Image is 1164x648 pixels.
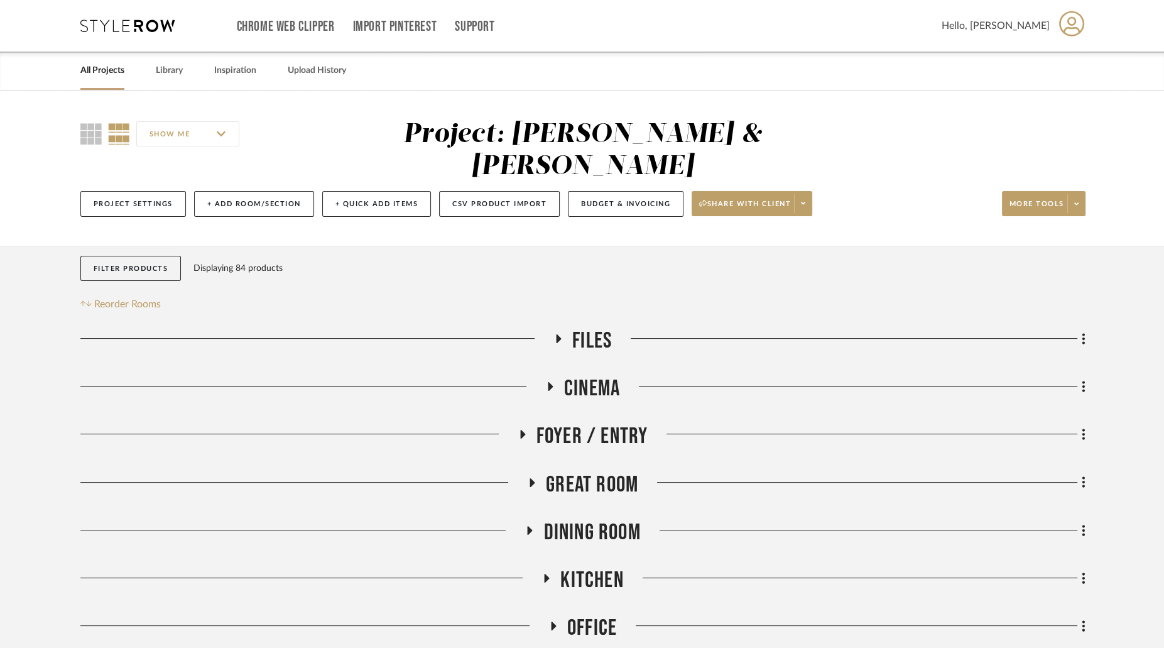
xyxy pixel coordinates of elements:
div: Project: [PERSON_NAME] & [PERSON_NAME] [403,121,762,180]
button: Project Settings [80,191,186,217]
span: FILES [572,327,612,354]
button: Reorder Rooms [80,297,161,312]
a: Chrome Web Clipper [237,21,335,32]
span: CINEMA [564,375,620,402]
span: Reorder Rooms [94,297,161,312]
button: + Add Room/Section [194,191,314,217]
span: Kitchen [560,567,623,594]
button: Filter Products [80,256,182,282]
span: Dining Room [543,519,640,546]
button: More tools [1002,191,1085,216]
a: Inspiration [214,62,256,79]
a: Import Pinterest [352,21,437,32]
a: Upload History [288,62,346,79]
span: Foyer / Entry [536,423,648,450]
button: CSV Product Import [439,191,560,217]
div: Displaying 84 products [193,256,283,281]
span: Great Room [546,471,638,498]
span: More tools [1009,199,1064,218]
a: Library [156,62,183,79]
button: Budget & Invoicing [568,191,683,217]
a: Support [455,21,494,32]
a: All Projects [80,62,124,79]
span: Office [567,615,617,642]
span: Hello, [PERSON_NAME] [942,18,1050,33]
span: Share with client [699,199,791,218]
button: + Quick Add Items [322,191,432,217]
button: Share with client [692,191,812,216]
